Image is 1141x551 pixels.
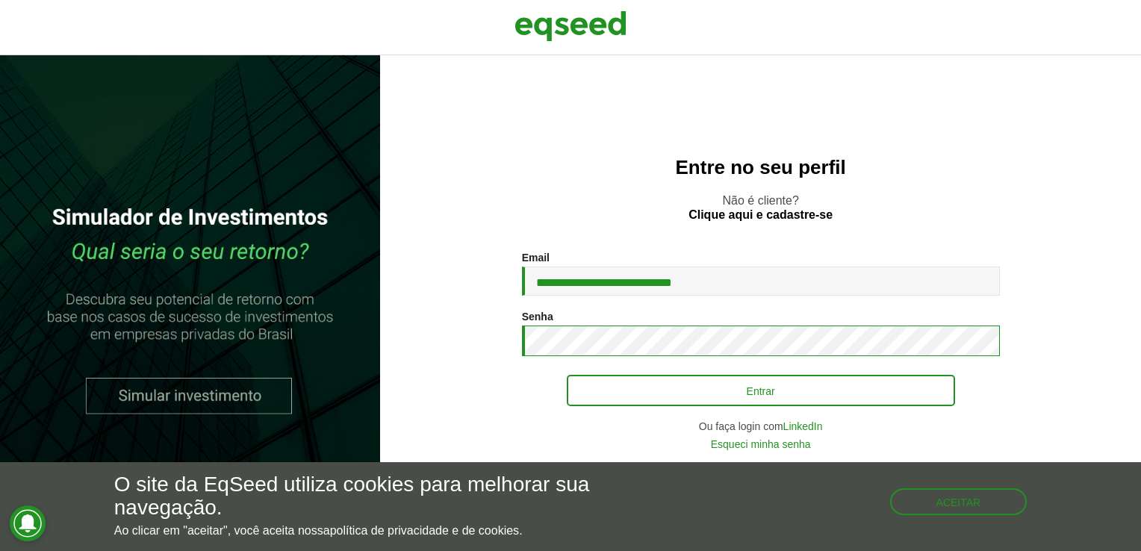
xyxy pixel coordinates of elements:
a: LinkedIn [783,421,823,432]
h2: Entre no seu perfil [410,157,1111,178]
div: Ou faça login com [522,421,1000,432]
label: Email [522,252,550,263]
h5: O site da EqSeed utiliza cookies para melhorar sua navegação. [114,473,662,520]
label: Senha [522,311,553,322]
button: Aceitar [890,488,1027,515]
a: Clique aqui e cadastre-se [688,209,833,221]
img: EqSeed Logo [514,7,627,45]
p: Ao clicar em "aceitar", você aceita nossa . [114,523,662,538]
p: Não é cliente? [410,193,1111,222]
button: Entrar [567,375,955,406]
a: política de privacidade e de cookies [330,525,520,537]
a: Esqueci minha senha [711,439,811,449]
